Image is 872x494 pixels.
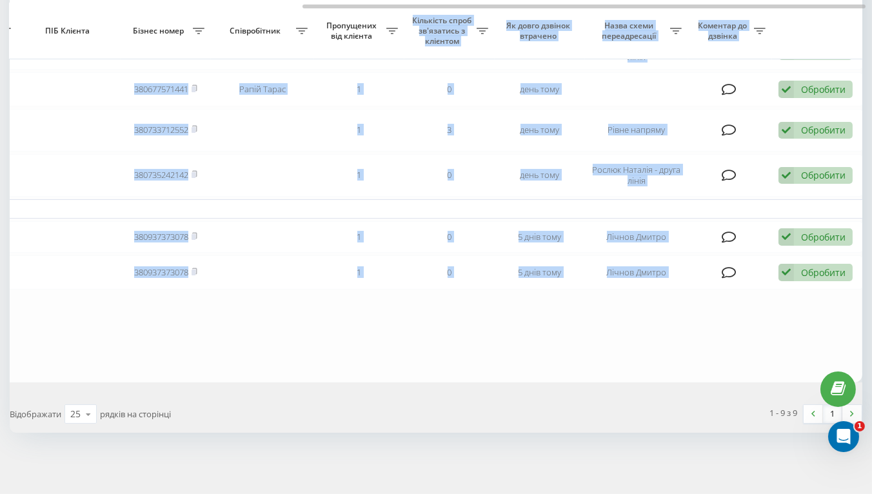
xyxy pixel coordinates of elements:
td: Рослюк Наталія - друга лінія [585,154,688,197]
td: день тому [495,154,585,197]
td: 5 днів тому [495,255,585,290]
td: Рівне напряму [585,109,688,152]
a: 1 [823,405,842,423]
td: 5 днів тому [495,221,585,253]
td: 1 [314,109,404,152]
span: 1 [855,421,865,431]
div: 25 [70,408,81,420]
div: 1 - 9 з 9 [769,406,797,419]
a: 380677571441 [134,83,188,95]
td: 1 [314,221,404,253]
span: рядків на сторінці [100,408,171,420]
td: Рапій Тарас [211,72,314,106]
span: Як довго дзвінок втрачено [505,21,575,41]
div: Обробити [801,169,846,181]
td: Лічнов Дмитро [585,221,688,253]
td: день тому [495,72,585,106]
td: 0 [404,154,495,197]
span: Відображати [10,408,61,420]
td: 3 [404,109,495,152]
span: ПІБ Клієнта [28,26,110,36]
a: 380937373078 [134,231,188,242]
td: 1 [314,154,404,197]
div: Обробити [801,83,846,95]
td: 0 [404,72,495,106]
span: Бізнес номер [127,26,193,36]
td: 0 [404,221,495,253]
div: Обробити [801,231,846,243]
div: Обробити [801,124,846,136]
span: Кількість спроб зв'язатись з клієнтом [411,15,477,46]
td: день тому [495,109,585,152]
a: 380937373078 [134,266,188,278]
span: Співробітник [217,26,296,36]
td: 1 [314,72,404,106]
td: 1 [314,255,404,290]
a: 380733712552 [134,124,188,135]
td: Лічнов Дмитро [585,255,688,290]
a: 380735242142 [134,169,188,181]
div: Обробити [801,266,846,279]
span: Пропущених від клієнта [321,21,386,41]
iframe: Intercom live chat [828,421,859,452]
span: Коментар до дзвінка [695,21,754,41]
span: Назва схеми переадресації [591,21,670,41]
td: 0 [404,255,495,290]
